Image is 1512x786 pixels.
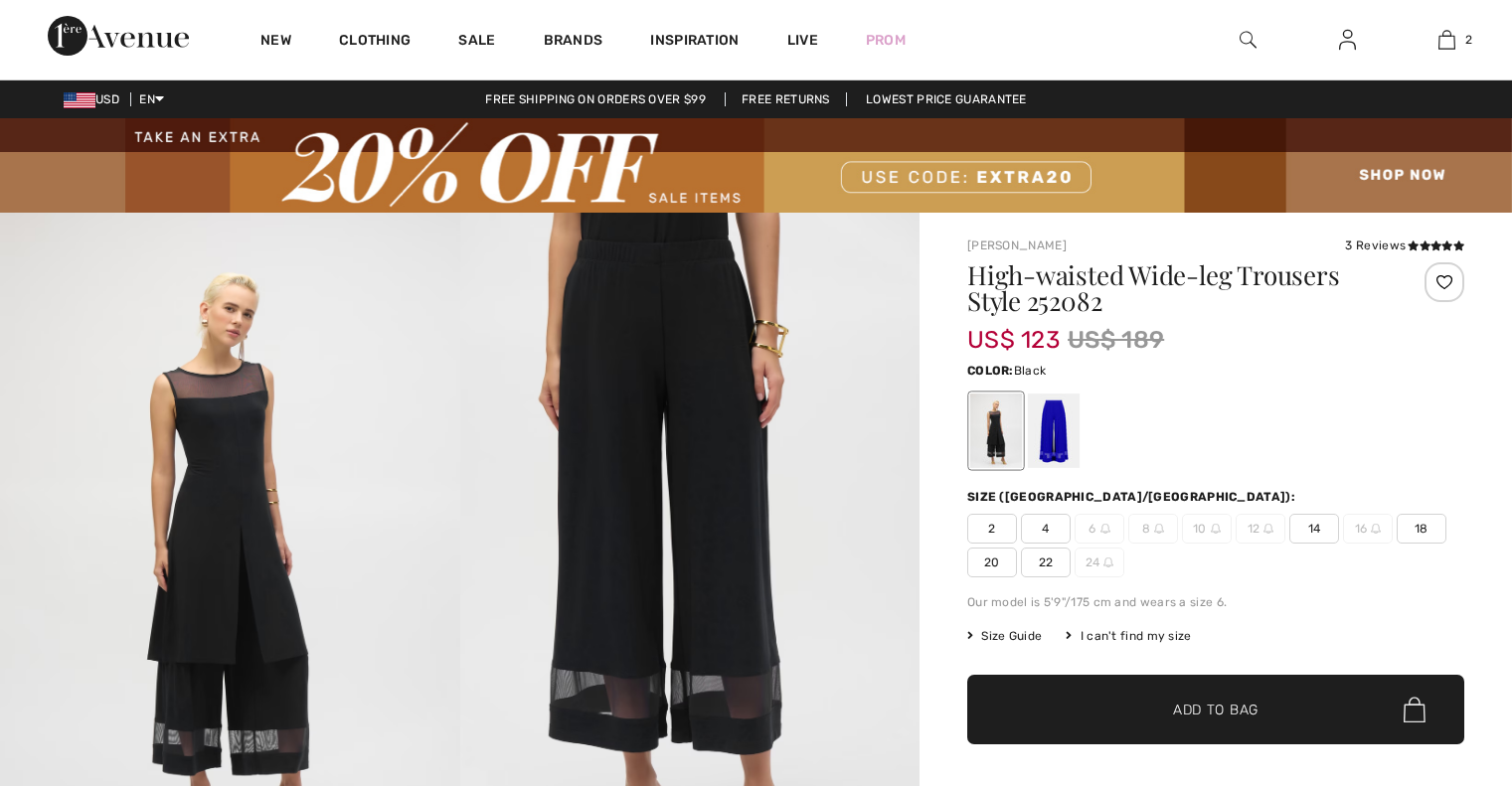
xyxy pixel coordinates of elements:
img: ring-m.svg [1371,524,1381,534]
div: Royal Sapphire 163 [1028,393,1080,468]
img: Bag.svg [1404,697,1426,722]
span: 24 [1075,548,1124,577]
div: Black [970,393,1022,468]
a: Clothing [339,32,411,53]
a: Brands [544,32,603,53]
span: 4 [1021,514,1071,544]
div: I can't find my size [1066,627,1191,645]
span: US$ 189 [1068,322,1164,358]
img: ring-m.svg [1211,524,1221,534]
span: 22 [1021,548,1071,577]
img: My Bag [1438,28,1455,52]
a: Free shipping on orders over $99 [469,92,722,106]
span: Size Guide [967,627,1042,645]
img: ring-m.svg [1263,524,1273,534]
span: 2 [1465,31,1472,49]
img: ring-m.svg [1100,524,1110,534]
span: US$ 123 [967,306,1060,354]
span: 18 [1397,514,1446,544]
span: 2 [967,514,1017,544]
span: 8 [1128,514,1178,544]
span: 16 [1343,514,1393,544]
img: My Info [1339,28,1356,52]
div: Size ([GEOGRAPHIC_DATA]/[GEOGRAPHIC_DATA]): [967,488,1299,506]
a: Lowest Price Guarantee [850,92,1043,106]
a: 2 [1398,28,1495,52]
a: New [260,32,291,53]
a: Sale [458,32,495,53]
span: USD [64,92,127,106]
span: Black [1014,364,1047,378]
img: ring-m.svg [1103,557,1113,567]
h1: High-waisted Wide-leg Trousers Style 252082 [967,262,1382,314]
a: [PERSON_NAME] [967,238,1067,252]
span: 6 [1075,514,1124,544]
img: 1ère Avenue [48,16,189,56]
span: EN [139,92,164,106]
span: Inspiration [650,32,739,53]
span: 12 [1236,514,1285,544]
div: Our model is 5'9"/175 cm and wears a size 6. [967,593,1464,611]
a: Live [787,30,818,51]
span: Add to Bag [1173,700,1259,720]
span: Color: [967,364,1014,378]
button: Add to Bag [967,675,1464,744]
span: 14 [1289,514,1339,544]
span: 20 [967,548,1017,577]
img: US Dollar [64,92,95,108]
img: ring-m.svg [1154,524,1164,534]
img: search the website [1240,28,1257,52]
a: Sign In [1323,28,1372,53]
span: 10 [1182,514,1232,544]
a: Prom [866,30,906,51]
div: 3 Reviews [1345,236,1464,254]
a: Free Returns [725,92,847,106]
